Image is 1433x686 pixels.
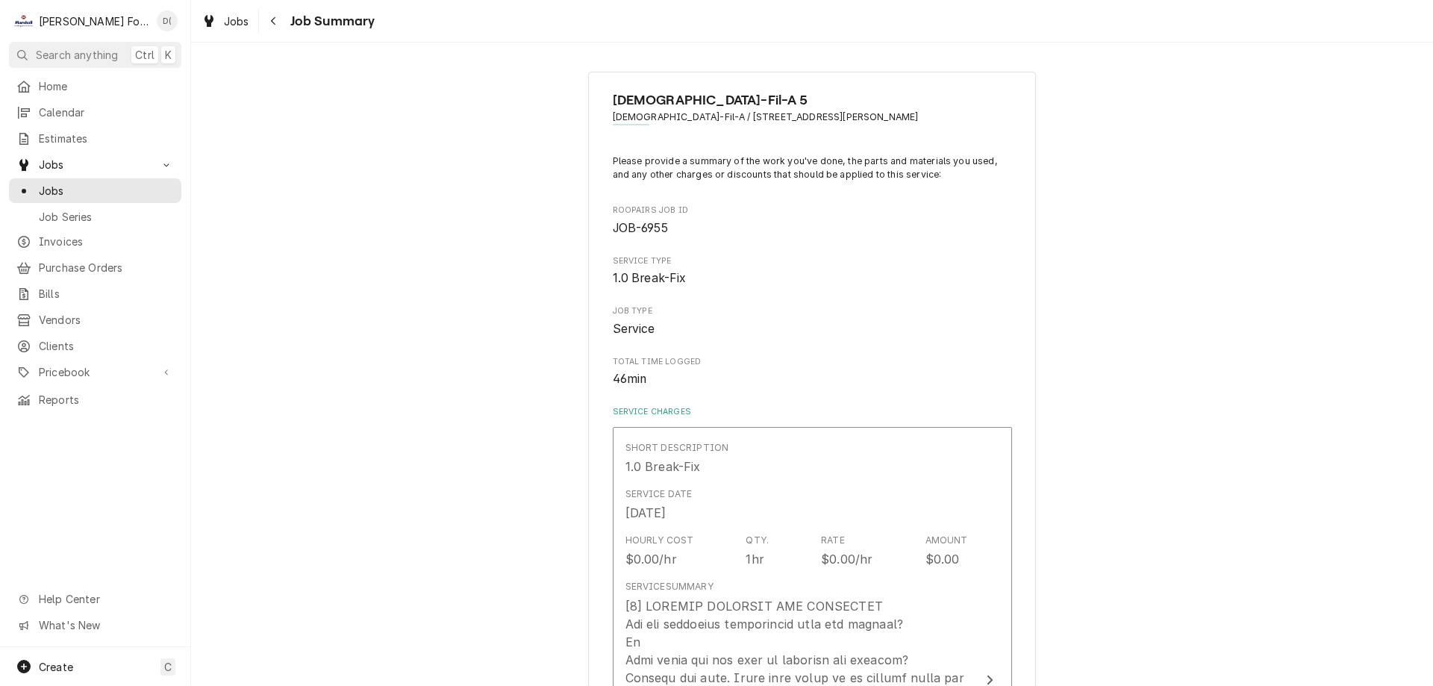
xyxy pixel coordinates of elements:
span: Purchase Orders [39,260,174,275]
a: Clients [9,334,181,358]
a: Estimates [9,126,181,151]
span: 46min [613,372,647,386]
button: Navigate back [262,9,286,33]
span: Roopairs Job ID [613,219,1012,237]
span: Create [39,661,73,673]
span: Job Summary [286,11,375,31]
span: Jobs [224,13,249,29]
span: Service Type [613,269,1012,287]
span: Total Time Logged [613,370,1012,388]
a: Calendar [9,100,181,125]
div: 1.0 Break-Fix [625,458,701,475]
div: Job Type [613,305,1012,337]
a: Invoices [9,229,181,254]
span: Service [613,322,655,336]
span: Roopairs Job ID [613,205,1012,216]
div: $0.00 [925,550,960,568]
span: Job Type [613,305,1012,317]
span: Job Series [39,209,174,225]
div: Derek Testa (81)'s Avatar [157,10,178,31]
a: Go to Help Center [9,587,181,611]
span: Service Type [613,255,1012,267]
div: $0.00/hr [625,550,677,568]
a: Go to Jobs [9,152,181,177]
span: Address [613,110,1012,124]
a: Jobs [9,178,181,203]
span: Search anything [36,47,118,63]
span: Job Type [613,320,1012,338]
div: 1hr [746,550,764,568]
div: Client Information [613,90,1012,136]
div: Hourly Cost [625,534,694,547]
span: Jobs [39,157,152,172]
div: Amount [925,534,968,547]
a: Go to What's New [9,613,181,637]
span: What's New [39,617,172,633]
a: Reports [9,387,181,412]
span: Help Center [39,591,172,607]
span: Total Time Logged [613,356,1012,368]
span: Estimates [39,131,174,146]
a: Jobs [196,9,255,34]
div: Marshall Food Equipment Service's Avatar [13,10,34,31]
div: Service Date [625,487,693,501]
span: Calendar [39,105,174,120]
a: Vendors [9,308,181,332]
a: Bills [9,281,181,306]
span: Ctrl [135,47,154,63]
div: D( [157,10,178,31]
div: Roopairs Job ID [613,205,1012,237]
div: M [13,10,34,31]
a: Home [9,74,181,99]
div: $0.00/hr [821,550,872,568]
label: Service Charges [613,406,1012,418]
span: 1.0 Break-Fix [613,271,687,285]
div: [DATE] [625,504,666,522]
span: Jobs [39,183,174,199]
span: C [164,659,172,675]
span: Clients [39,338,174,354]
span: JOB-6955 [613,221,668,235]
div: Short Description [625,441,729,455]
span: Invoices [39,234,174,249]
span: Pricebook [39,364,152,380]
span: Reports [39,392,174,408]
a: Go to Pricebook [9,360,181,384]
a: Purchase Orders [9,255,181,280]
span: Name [613,90,1012,110]
span: K [165,47,172,63]
div: Qty. [746,534,769,547]
span: Bills [39,286,174,302]
div: Service Type [613,255,1012,287]
button: Search anythingCtrlK [9,42,181,68]
div: Rate [821,534,845,547]
div: Service Summary [625,580,714,593]
span: Home [39,78,174,94]
div: [PERSON_NAME] Food Equipment Service [39,13,149,29]
div: Total Time Logged [613,356,1012,388]
a: Job Series [9,205,181,229]
p: Please provide a summary of the work you've done, the parts and materials you used, and any other... [613,155,1012,182]
span: Vendors [39,312,174,328]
